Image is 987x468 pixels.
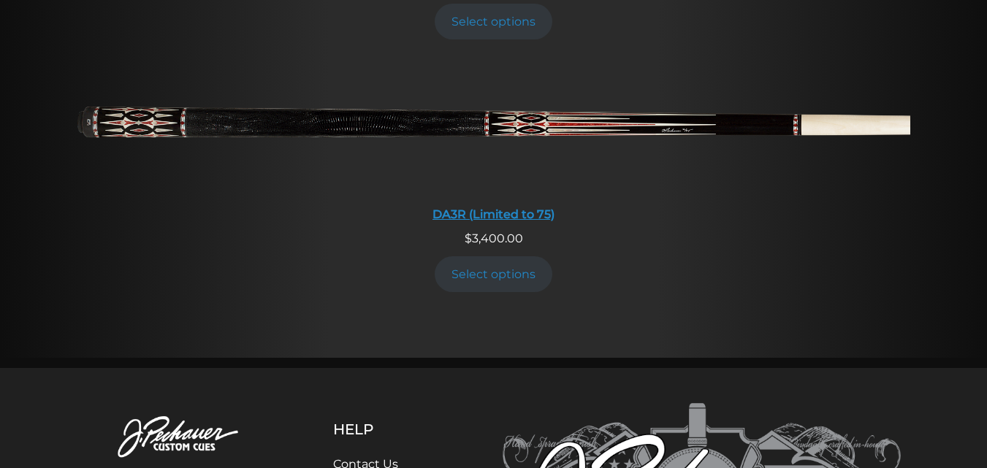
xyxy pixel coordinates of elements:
img: DA3R (Limited to 75) [77,60,910,199]
h5: Help [333,421,446,438]
span: 3,400.00 [465,231,523,245]
div: DA3R (Limited to 75) [77,207,910,221]
a: DA3R (Limited to 75) DA3R (Limited to 75) [77,60,910,230]
a: Add to cart: “DA3R (Limited to 75)” [435,256,553,292]
span: $ [465,231,472,245]
a: Add to cart: “DA3T (Limited to 75)” [435,4,553,39]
